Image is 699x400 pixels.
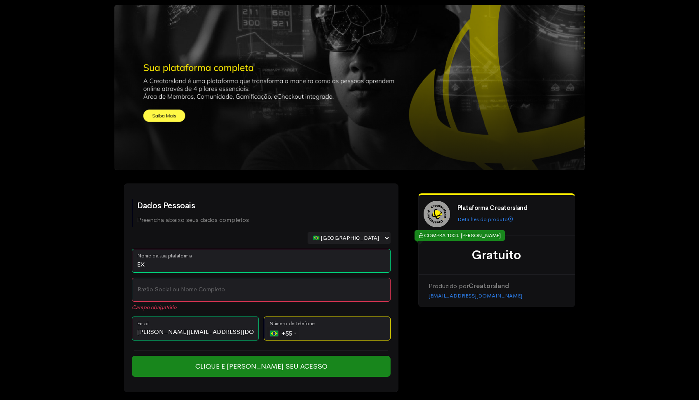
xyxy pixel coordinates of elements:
div: COMPRA 100% [PERSON_NAME] [415,230,505,241]
img: SELO_CREATORSLAND(FINAL)-03.png [424,201,450,227]
input: Email [132,317,259,340]
img: ... [114,5,585,170]
a: Detalhes do produto [457,216,513,223]
strong: Creatorsland [469,282,509,290]
p: Preencha abaixo seus dados completos [137,215,249,225]
input: Nome Completo [132,278,391,302]
input: Clique e [PERSON_NAME] seu Acesso [132,356,391,377]
em: Campo obrigatório [132,303,391,312]
h4: Plataforma Creatorsland [457,205,567,212]
p: Produzido por [429,281,565,291]
input: Meu Negócio Online [132,249,391,273]
div: Gratuito [429,246,565,264]
div: Brazil (Brasil): +55 [267,327,299,340]
h2: Dados Pessoais [137,201,249,210]
div: +55 [270,327,299,340]
a: [EMAIL_ADDRESS][DOMAIN_NAME] [429,292,522,299]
